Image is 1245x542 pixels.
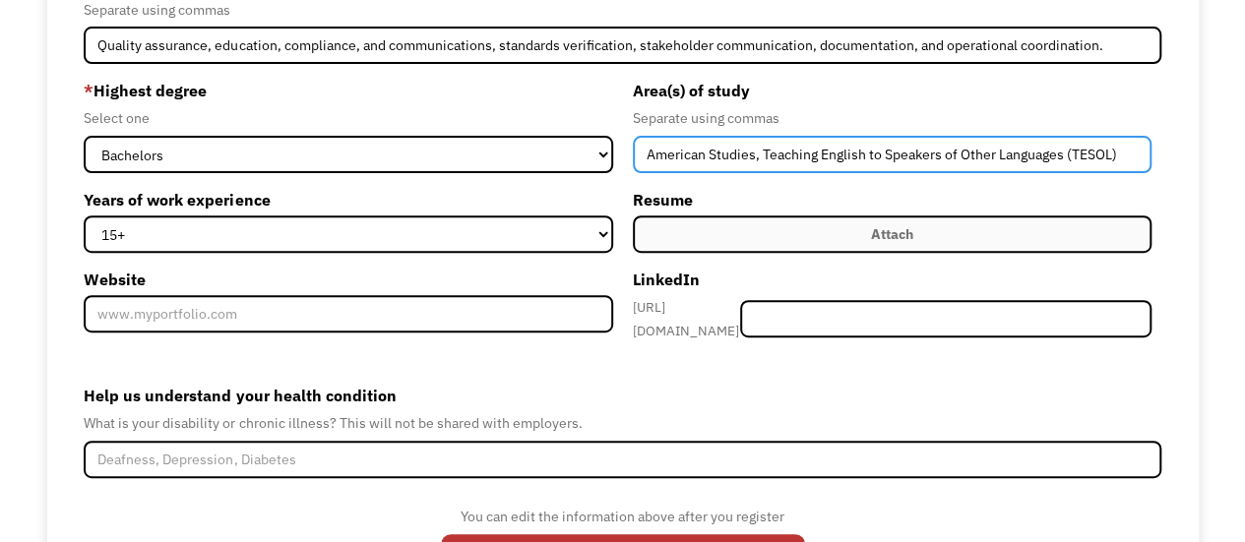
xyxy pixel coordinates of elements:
[84,184,612,215] label: Years of work experience
[633,106,1152,130] div: Separate using commas
[633,75,1152,106] label: Area(s) of study
[84,411,1160,435] div: What is your disability or chronic illness? This will not be shared with employers.
[633,295,741,342] div: [URL][DOMAIN_NAME]
[84,75,612,106] label: Highest degree
[84,27,1160,64] input: Videography, photography, accounting
[84,295,612,332] input: www.myportfolio.com
[633,136,1152,173] input: Anthropology, Education
[84,380,1160,411] label: Help us understand your health condition
[84,441,1160,478] input: Deafness, Depression, Diabetes
[441,505,805,528] div: You can edit the information above after you register
[84,264,612,295] label: Website
[633,184,1152,215] label: Resume
[633,215,1152,253] label: Attach
[871,222,913,246] div: Attach
[84,106,612,130] div: Select one
[633,264,1152,295] label: LinkedIn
